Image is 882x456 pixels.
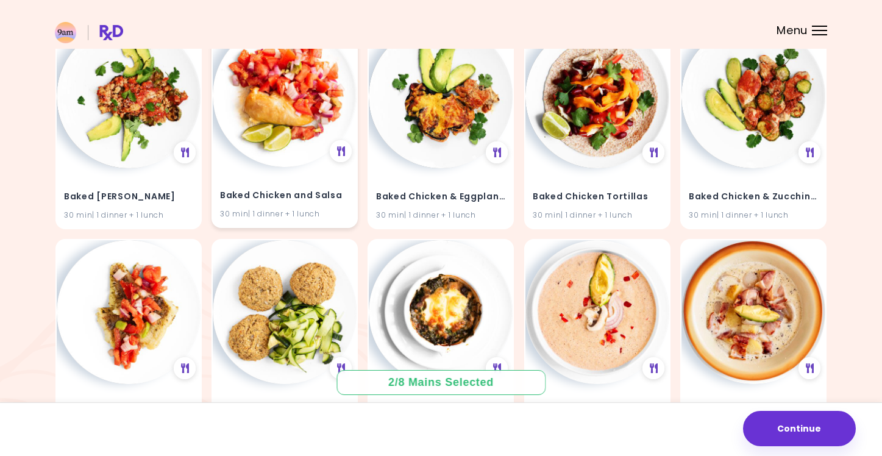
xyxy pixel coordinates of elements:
[330,357,352,379] div: See Meal Plan
[689,209,818,221] div: 30 min | 1 dinner + 1 lunch
[330,140,352,162] div: See Meal Plan
[486,141,508,163] div: See Meal Plan
[642,141,664,163] div: See Meal Plan
[533,209,662,221] div: 30 min | 1 dinner + 1 lunch
[642,357,664,379] div: See Meal Plan
[376,209,505,221] div: 30 min | 1 dinner + 1 lunch
[380,375,503,390] div: 2 / 8 Mains Selected
[798,141,820,163] div: See Meal Plan
[486,357,508,379] div: See Meal Plan
[220,208,349,219] div: 30 min | 1 dinner + 1 lunch
[689,187,818,207] h4: Baked Chicken & Zucchinis
[798,357,820,379] div: See Meal Plan
[174,357,196,379] div: See Meal Plan
[777,25,808,36] span: Menu
[533,187,662,207] h4: Baked Chicken Tortillas
[64,209,193,221] div: 30 min | 1 dinner + 1 lunch
[174,141,196,163] div: See Meal Plan
[743,411,856,446] button: Continue
[220,186,349,205] h4: Baked Chicken and Salsa
[64,187,193,207] h4: Baked Cheesy Zucchinis
[376,187,505,207] h4: Baked Chicken & Eggplants
[55,22,123,43] img: RxDiet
